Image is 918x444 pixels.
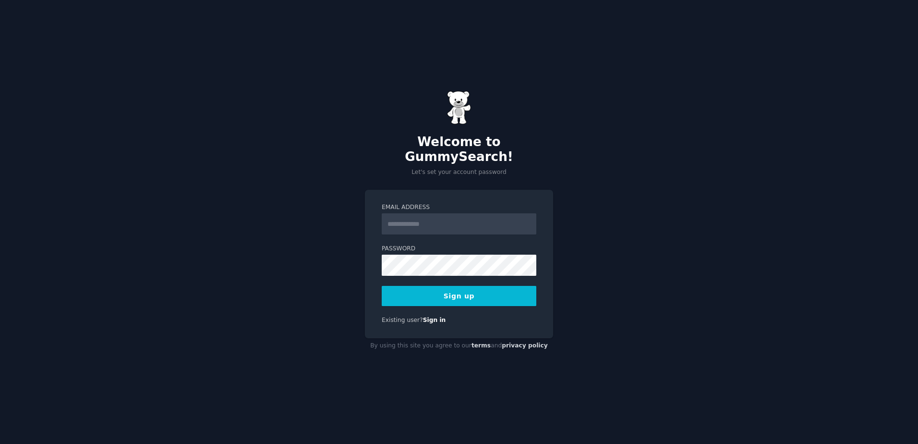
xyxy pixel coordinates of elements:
a: terms [471,342,491,349]
label: Email Address [382,203,536,212]
span: Existing user? [382,317,423,323]
p: Let's set your account password [365,168,553,177]
a: privacy policy [502,342,548,349]
h2: Welcome to GummySearch! [365,135,553,165]
label: Password [382,245,536,253]
a: Sign in [423,317,446,323]
button: Sign up [382,286,536,306]
img: Gummy Bear [447,91,471,124]
div: By using this site you agree to our and [365,338,553,354]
